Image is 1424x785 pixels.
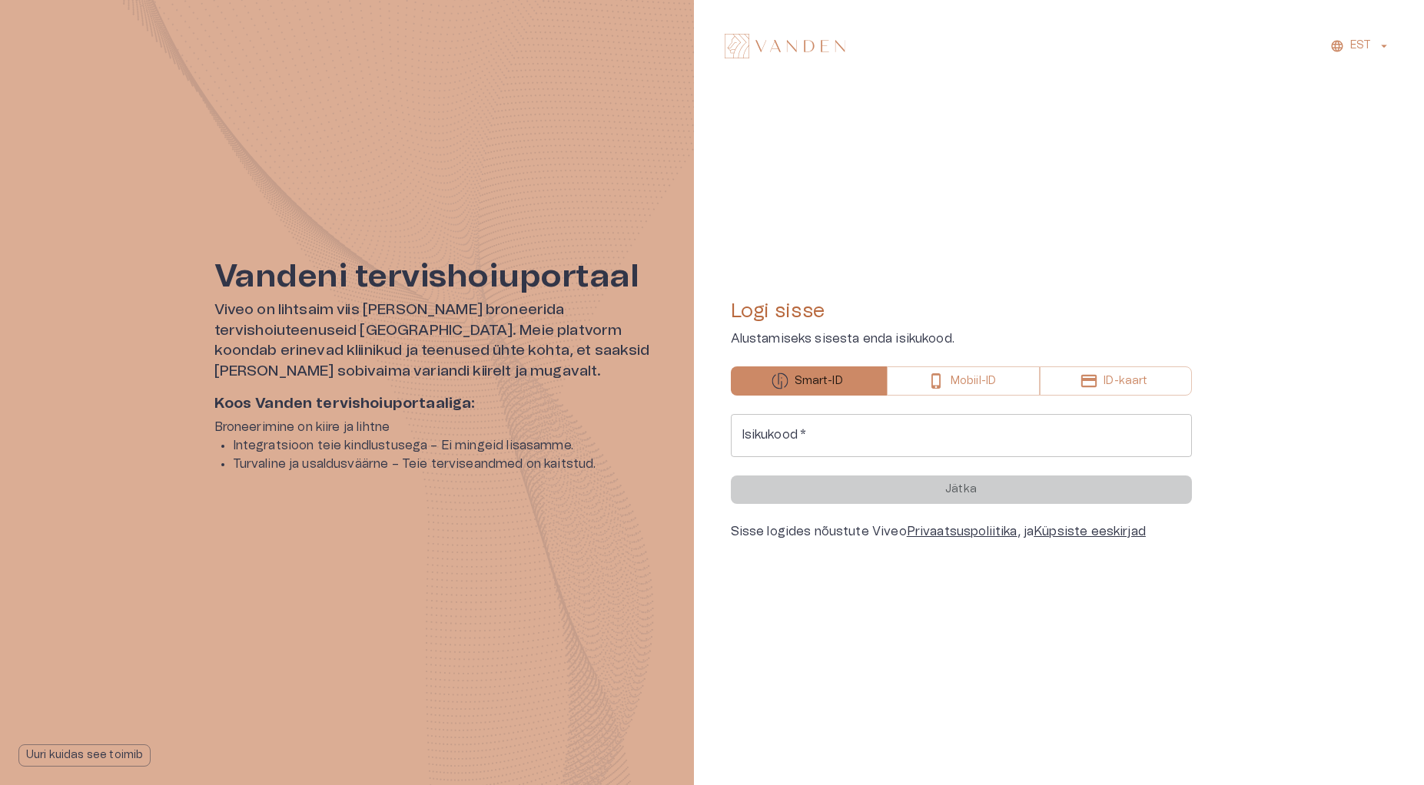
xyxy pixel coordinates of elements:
p: Uuri kuidas see toimib [26,747,143,763]
button: Uuri kuidas see toimib [18,744,151,767]
div: Sisse logides nõustute Viveo , ja [731,522,1192,541]
p: EST [1350,38,1371,54]
iframe: Help widget launcher [1304,715,1424,758]
h4: Logi sisse [731,299,1192,323]
p: Alustamiseks sisesta enda isikukood. [731,330,1192,348]
button: Smart-ID [731,366,887,396]
p: Smart-ID [795,373,843,389]
img: Vanden logo [725,34,845,58]
button: Mobiil-ID [887,366,1040,396]
p: Mobiil-ID [951,373,996,389]
button: ID-kaart [1040,366,1191,396]
a: Küpsiste eeskirjad [1034,525,1146,538]
button: EST [1328,35,1393,57]
p: ID-kaart [1104,373,1147,389]
a: Privaatsuspoliitika [907,525,1017,538]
